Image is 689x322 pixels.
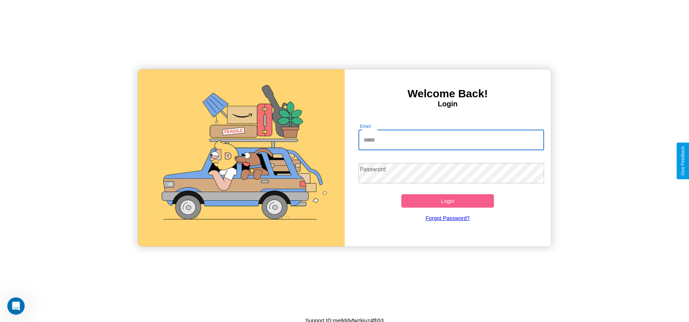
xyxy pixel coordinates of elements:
h3: Welcome Back! [345,87,551,100]
iframe: Intercom live chat [7,297,25,315]
button: Login [401,194,494,208]
img: gif [138,69,344,246]
h4: Login [345,100,551,108]
div: Give Feedback [680,146,685,176]
label: Email [360,123,371,129]
a: Forgot Password? [355,208,540,228]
